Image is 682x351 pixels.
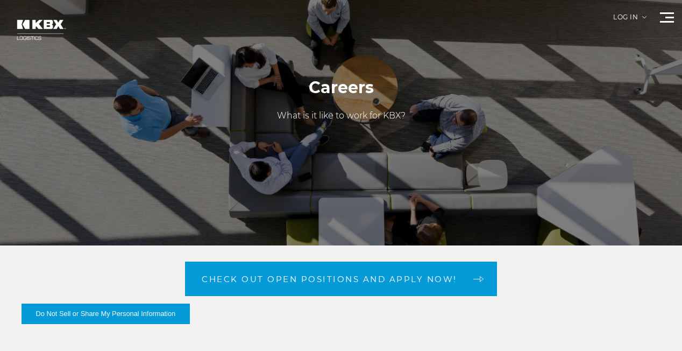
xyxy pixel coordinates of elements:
[642,16,647,18] img: arrow
[277,77,406,99] h1: Careers
[22,304,190,324] button: Do Not Sell or Share My Personal Information
[202,275,457,283] span: Check out open positions and apply now!
[628,299,682,351] iframe: Chat Widget
[185,262,497,296] a: Check out open positions and apply now! arrow arrow
[613,14,647,29] div: Log in
[277,109,406,122] p: What is it like to work for KBX?
[8,11,73,49] img: kbx logo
